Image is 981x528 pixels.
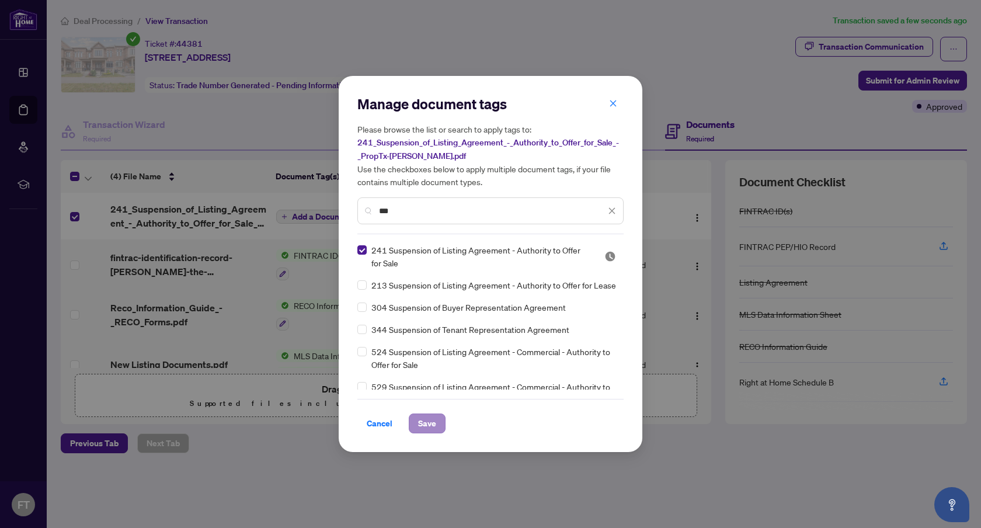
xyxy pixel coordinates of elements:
span: 241 Suspension of Listing Agreement - Authority to Offer for Sale [371,244,590,269]
span: Save [418,414,436,433]
h5: Please browse the list or search to apply tags to: Use the checkboxes below to apply multiple doc... [357,123,624,188]
img: status [604,251,616,262]
span: Cancel [367,414,392,433]
span: Pending Review [604,251,616,262]
span: 529 Suspension of Listing Agreement - Commercial - Authority to Offer for Lease [371,380,617,406]
span: close [608,207,616,215]
span: 241_Suspension_of_Listing_Agreement_-_Authority_to_Offer_for_Sale_-_PropTx-[PERSON_NAME].pdf [357,137,619,161]
span: 304 Suspension of Buyer Representation Agreement [371,301,566,314]
button: Cancel [357,414,402,433]
h2: Manage document tags [357,95,624,113]
span: 213 Suspension of Listing Agreement - Authority to Offer for Lease [371,279,616,291]
button: Save [409,414,446,433]
span: 344 Suspension of Tenant Representation Agreement [371,323,569,336]
button: Open asap [934,487,969,522]
span: close [609,99,617,107]
span: 524 Suspension of Listing Agreement - Commercial - Authority to Offer for Sale [371,345,617,371]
